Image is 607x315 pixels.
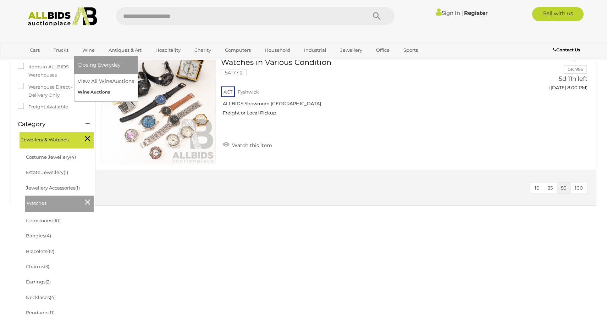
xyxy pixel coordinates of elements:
[464,10,487,16] a: Register
[220,44,255,56] a: Computers
[548,185,553,191] span: 25
[52,218,61,223] span: (30)
[553,47,580,52] b: Contact Us
[26,154,76,160] a: Costume Jewellery(4)
[359,7,394,25] button: Search
[399,44,423,56] a: Sports
[25,44,44,56] a: Cars
[26,294,56,300] a: Necklaces(4)
[18,63,88,79] label: Items in ALLBIDS Warehouses
[226,50,508,121] a: Mambo Watch, Equity Hong Kong Travel Clock & Assortment of Other Watches in Various Condition 541...
[24,7,101,27] img: Allbids.com.au
[26,169,68,175] a: Estate Jewellery(1)
[47,248,54,254] span: (12)
[44,264,49,269] span: (3)
[18,121,75,128] h4: Category
[75,185,80,191] span: (1)
[18,83,88,100] label: Warehouse Direct - Delivery Only
[25,56,85,68] a: [GEOGRAPHIC_DATA]
[26,218,61,223] a: Gemstones(30)
[104,44,146,56] a: Antiques & Art
[70,154,76,160] span: (4)
[64,169,68,175] span: (1)
[230,142,272,148] span: Watch this item
[543,182,557,193] button: 25
[532,7,584,21] a: Sell with us
[299,44,331,56] a: Industrial
[45,279,51,285] span: (2)
[221,139,274,150] a: Watch this item
[260,44,295,56] a: Household
[461,9,463,17] span: |
[561,185,567,191] span: 50
[18,103,68,111] label: Freight Available
[78,44,99,56] a: Wine
[535,185,540,191] span: 10
[45,233,51,238] span: (4)
[26,185,80,191] a: Jewellery Accessories(1)
[557,182,571,193] button: 50
[530,182,544,193] button: 10
[21,134,75,144] span: Jewellery & Watches
[575,185,583,191] span: 100
[151,44,185,56] a: Hospitality
[50,294,56,300] span: (4)
[27,197,80,207] span: Watches
[26,233,51,238] a: Bangles(4)
[570,182,587,193] button: 100
[518,50,589,94] a: $16 GK1956 5d 11h left ([DATE] 8:00 PM)
[49,44,73,56] a: Trucks
[26,279,51,285] a: Earrings(2)
[436,10,460,16] a: Sign In
[26,248,54,254] a: Bracelets(12)
[190,44,216,56] a: Charity
[336,44,367,56] a: Jewellery
[26,264,49,269] a: Charms(3)
[371,44,394,56] a: Office
[553,46,582,54] a: Contact Us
